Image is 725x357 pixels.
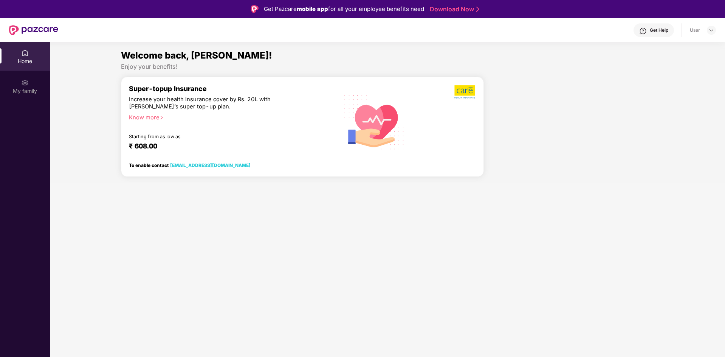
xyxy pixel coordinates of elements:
[129,162,251,168] div: To enable contact
[650,27,668,33] div: Get Help
[121,50,272,61] span: Welcome back, [PERSON_NAME]!
[264,5,424,14] div: Get Pazcare for all your employee benefits need
[9,25,58,35] img: New Pazcare Logo
[476,5,479,13] img: Stroke
[129,85,332,93] div: Super-topup Insurance
[690,27,700,33] div: User
[297,5,328,12] strong: mobile app
[160,116,164,120] span: right
[430,5,477,13] a: Download Now
[639,27,647,35] img: svg+xml;base64,PHN2ZyBpZD0iSGVscC0zMngzMiIgeG1sbnM9Imh0dHA6Ly93d3cudzMub3JnLzIwMDAvc3ZnIiB3aWR0aD...
[454,85,476,99] img: b5dec4f62d2307b9de63beb79f102df3.png
[129,96,299,111] div: Increase your health insurance cover by Rs. 20L with [PERSON_NAME]’s super top-up plan.
[129,134,299,139] div: Starting from as low as
[121,63,654,71] div: Enjoy your benefits!
[21,49,29,57] img: svg+xml;base64,PHN2ZyBpZD0iSG9tZSIgeG1sbnM9Imh0dHA6Ly93d3cudzMub3JnLzIwMDAvc3ZnIiB3aWR0aD0iMjAiIG...
[251,5,259,13] img: Logo
[129,142,324,151] div: ₹ 608.00
[21,79,29,87] img: svg+xml;base64,PHN2ZyB3aWR0aD0iMjAiIGhlaWdodD0iMjAiIHZpZXdCb3g9IjAgMCAyMCAyMCIgZmlsbD0ibm9uZSIgeG...
[170,162,251,168] a: [EMAIL_ADDRESS][DOMAIN_NAME]
[129,114,327,119] div: Know more
[708,27,714,33] img: svg+xml;base64,PHN2ZyBpZD0iRHJvcGRvd24tMzJ4MzIiIHhtbG5zPSJodHRwOi8vd3d3LnczLm9yZy8yMDAwL3N2ZyIgd2...
[338,85,411,158] img: svg+xml;base64,PHN2ZyB4bWxucz0iaHR0cDovL3d3dy53My5vcmcvMjAwMC9zdmciIHhtbG5zOnhsaW5rPSJodHRwOi8vd3...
